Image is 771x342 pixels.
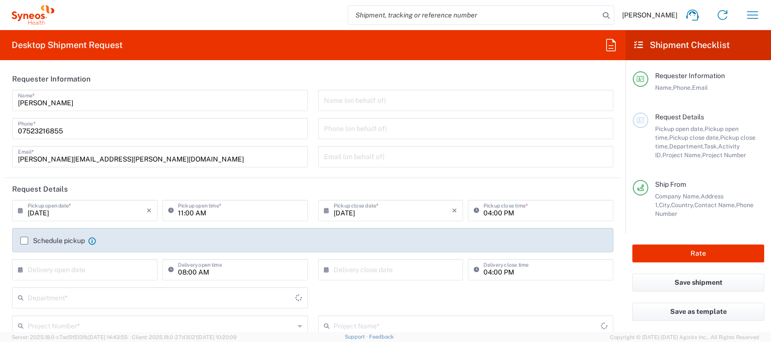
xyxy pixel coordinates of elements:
[704,143,718,150] span: Task,
[632,244,764,262] button: Rate
[655,180,686,188] span: Ship From
[669,134,720,141] span: Pickup close date,
[12,74,91,84] h2: Requester Information
[655,84,673,91] span: Name,
[694,201,736,209] span: Contact Name,
[634,39,730,51] h2: Shipment Checklist
[20,237,85,244] label: Schedule pickup
[669,143,704,150] span: Department,
[12,39,123,51] h2: Desktop Shipment Request
[12,334,128,340] span: Server: 2025.18.0-c7ad5f513fb
[146,203,152,218] i: ×
[452,203,457,218] i: ×
[655,125,705,132] span: Pickup open date,
[348,6,599,24] input: Shipment, tracking or reference number
[88,334,128,340] span: [DATE] 14:43:55
[12,184,68,194] h2: Request Details
[369,334,394,340] a: Feedback
[673,84,692,91] span: Phone,
[632,303,764,321] button: Save as template
[655,72,725,80] span: Requester Information
[692,84,708,91] span: Email
[655,193,701,200] span: Company Name,
[610,333,759,342] span: Copyright © [DATE]-[DATE] Agistix Inc., All Rights Reserved
[345,334,369,340] a: Support
[662,151,702,159] span: Project Name,
[659,201,671,209] span: City,
[622,11,677,19] span: [PERSON_NAME]
[702,151,746,159] span: Project Number
[132,334,237,340] span: Client: 2025.18.0-27d3021
[655,113,704,121] span: Request Details
[632,274,764,292] button: Save shipment
[671,201,694,209] span: Country,
[197,334,237,340] span: [DATE] 10:20:09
